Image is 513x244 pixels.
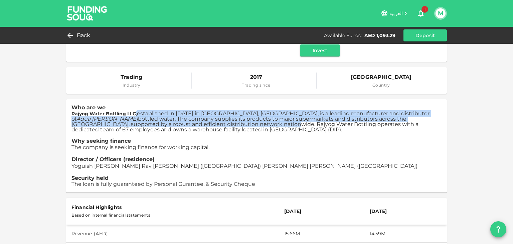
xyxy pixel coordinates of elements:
[71,211,274,219] div: Based on internal financial statements
[71,231,92,237] span: Revenue
[242,73,270,82] span: 2017
[324,32,362,39] div: Available Funds :
[71,156,155,162] span: Director / Officers (residence)
[414,7,427,20] button: 1
[71,163,417,169] span: Yoguish [PERSON_NAME] Rav [PERSON_NAME] ([GEOGRAPHIC_DATA]) [PERSON_NAME] [PERSON_NAME] ([GEOGRAP...
[121,73,142,82] span: Trading
[71,104,106,111] span: Who are we
[76,116,138,122] em: Aqua [PERSON_NAME]
[364,198,447,225] th: [DATE]
[71,111,430,133] span: ,
[421,6,428,13] span: 1
[490,221,506,237] button: question
[351,82,412,89] span: Country
[279,225,364,243] td: 15.66M
[94,231,108,237] span: ( AED )
[242,82,270,89] span: Trading since
[71,175,109,181] span: Security held
[71,144,209,150] span: The company is seeking finance for working capital.
[77,31,91,40] span: Back
[364,225,447,243] td: 14.59M
[300,44,340,56] button: Invest
[351,73,412,82] span: [GEOGRAPHIC_DATA]
[71,111,136,117] strong: Rajyog Water Bottling LLC
[403,29,447,41] button: Deposit
[121,82,142,89] span: Industry
[279,198,364,225] th: [DATE]
[436,8,446,18] button: M
[71,110,430,133] span: established in [DATE] in [GEOGRAPHIC_DATA], [GEOGRAPHIC_DATA], is a leading manufacturer and dist...
[364,32,395,39] div: AED 1,093.29
[71,203,274,211] div: Financial Highlights
[389,10,403,16] span: العربية
[71,181,255,187] span: The loan is fully guaranteed by Personal Gurantee, & Security Cheque
[71,138,131,144] span: Why seeking finance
